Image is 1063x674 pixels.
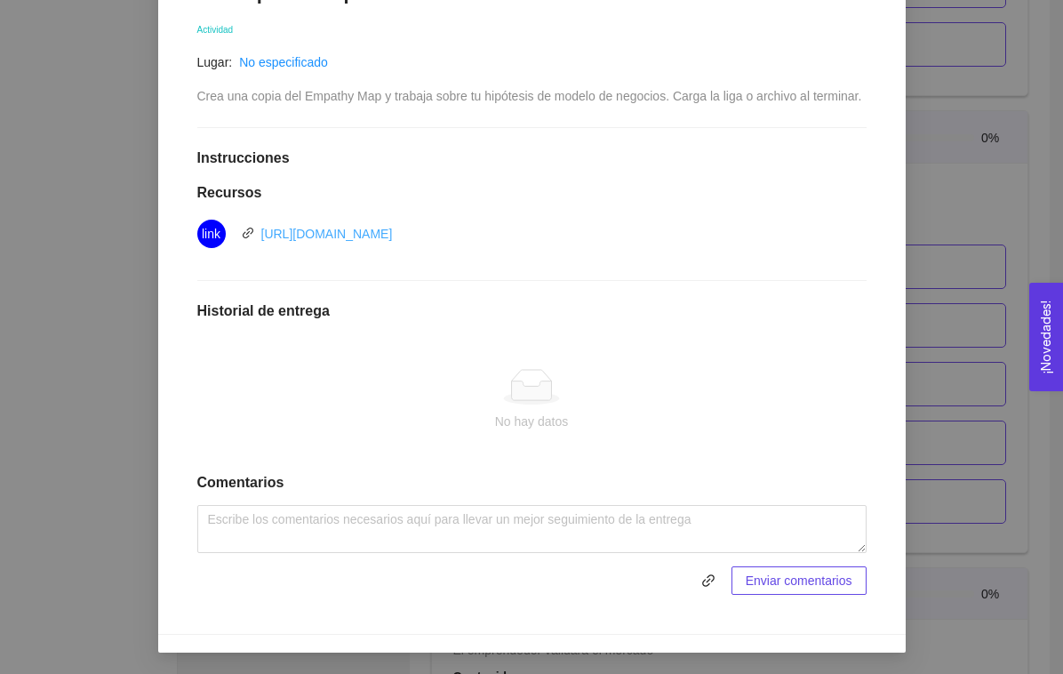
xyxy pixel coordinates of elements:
span: Crea una copia del Empathy Map y trabaja sobre tu hipótesis de modelo de negocios. Carga la liga ... [197,89,862,103]
div: No hay datos [212,412,852,431]
span: link [242,227,254,239]
span: Actividad [197,25,234,35]
a: No especificado [239,55,328,69]
span: link [202,220,220,248]
button: link [694,566,723,595]
span: Enviar comentarios [746,571,852,590]
button: Open Feedback Widget [1029,283,1063,391]
span: link [694,574,723,588]
h1: Instrucciones [197,149,867,167]
h1: Comentarios [197,474,867,492]
span: link [695,574,722,588]
button: Enviar comentarios [731,566,867,595]
a: [URL][DOMAIN_NAME] [261,227,393,241]
h1: Recursos [197,184,867,202]
h1: Historial de entrega [197,302,867,320]
article: Lugar: [197,52,233,72]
